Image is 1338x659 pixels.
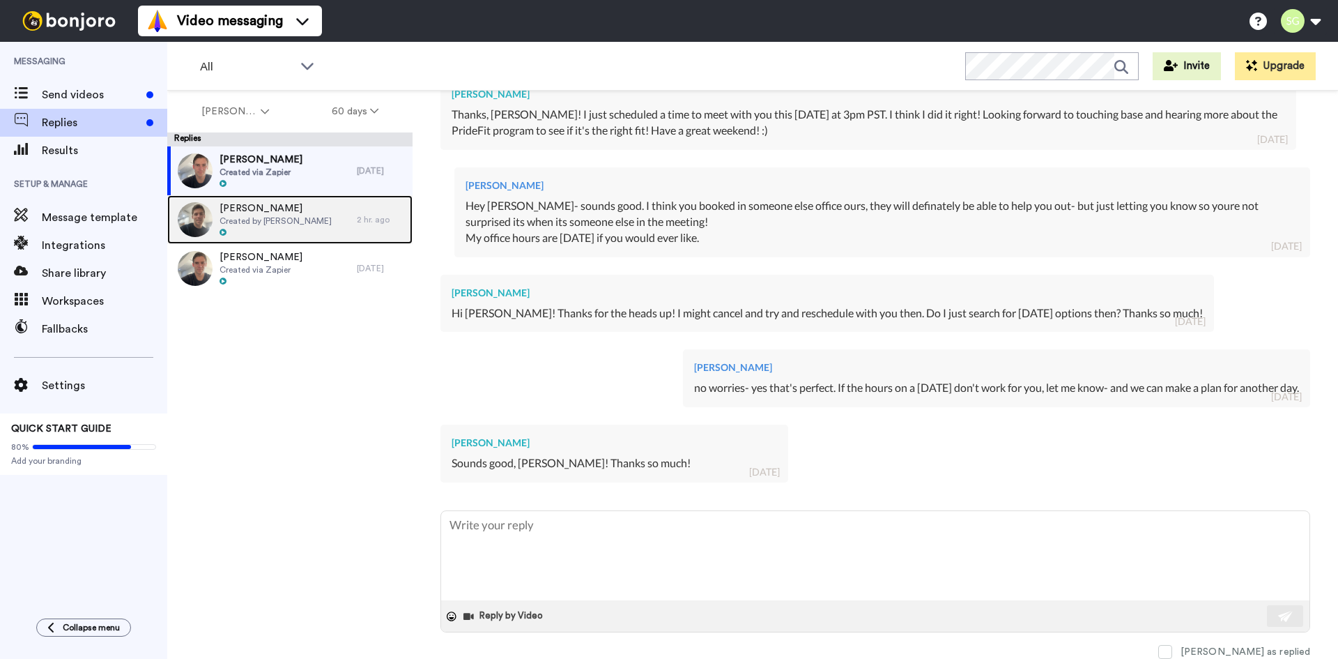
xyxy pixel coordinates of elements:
[1175,315,1206,328] div: [DATE]
[452,305,1203,321] div: Hi [PERSON_NAME]! Thanks for the heads up! I might cancel and try and reschedule with you then. D...
[17,11,121,31] img: bj-logo-header-white.svg
[42,321,167,338] span: Fallbacks
[11,441,29,453] span: 80%
[300,99,410,124] button: 60 days
[42,114,141,131] span: Replies
[1278,611,1293,622] img: send-white.svg
[452,87,1285,101] div: [PERSON_NAME]
[1181,645,1310,659] div: [PERSON_NAME] as replied
[201,105,258,119] span: [PERSON_NAME]
[146,10,169,32] img: vm-color.svg
[42,293,167,310] span: Workspaces
[466,198,1299,246] div: Hey [PERSON_NAME]- sounds good. I think you booked in someone else office ours, they will definat...
[462,606,547,627] button: Reply by Video
[170,99,300,124] button: [PERSON_NAME]
[200,59,293,75] span: All
[42,237,167,254] span: Integrations
[177,11,283,31] span: Video messaging
[178,202,213,237] img: d2922a42-c3a6-4ff4-ac10-d308b2ff329d-thumb.jpg
[1153,52,1221,80] button: Invite
[167,244,413,293] a: [PERSON_NAME]Created via Zapier[DATE]
[1271,390,1302,404] div: [DATE]
[357,263,406,274] div: [DATE]
[452,455,777,471] div: Sounds good, [PERSON_NAME]! Thanks so much!
[42,142,167,159] span: Results
[694,380,1299,396] div: no worries- yes that's perfect. If the hours on a [DATE] don't work for you, let me know- and we ...
[63,622,120,633] span: Collapse menu
[1235,52,1316,80] button: Upgrade
[220,264,302,275] span: Created via Zapier
[11,424,111,434] span: QUICK START GUIDE
[11,455,156,467] span: Add your branding
[749,465,780,479] div: [DATE]
[220,202,332,215] span: [PERSON_NAME]
[167,132,413,146] div: Replies
[42,377,167,394] span: Settings
[694,361,1299,374] div: [PERSON_NAME]
[178,153,213,188] img: 8b7cd22e-764e-42d2-836d-d0693971deaf-thumb.jpg
[1257,132,1288,146] div: [DATE]
[357,214,406,225] div: 2 hr. ago
[36,619,131,637] button: Collapse menu
[452,436,777,450] div: [PERSON_NAME]
[167,195,413,244] a: [PERSON_NAME]Created by [PERSON_NAME]2 hr. ago
[220,153,302,167] span: [PERSON_NAME]
[1271,239,1302,253] div: [DATE]
[466,179,1299,192] div: [PERSON_NAME]
[42,265,167,282] span: Share library
[220,250,302,264] span: [PERSON_NAME]
[167,146,413,195] a: [PERSON_NAME]Created via Zapier[DATE]
[220,167,302,178] span: Created via Zapier
[42,86,141,103] span: Send videos
[42,209,167,226] span: Message template
[357,165,406,176] div: [DATE]
[220,215,332,227] span: Created by [PERSON_NAME]
[178,251,213,286] img: 2ccaa6a6-0029-41ea-b673-1375e32edc8d-thumb.jpg
[452,286,1203,300] div: [PERSON_NAME]
[452,107,1285,139] div: Thanks, [PERSON_NAME]! I just scheduled a time to meet with you this [DATE] at 3pm PST. I think I...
